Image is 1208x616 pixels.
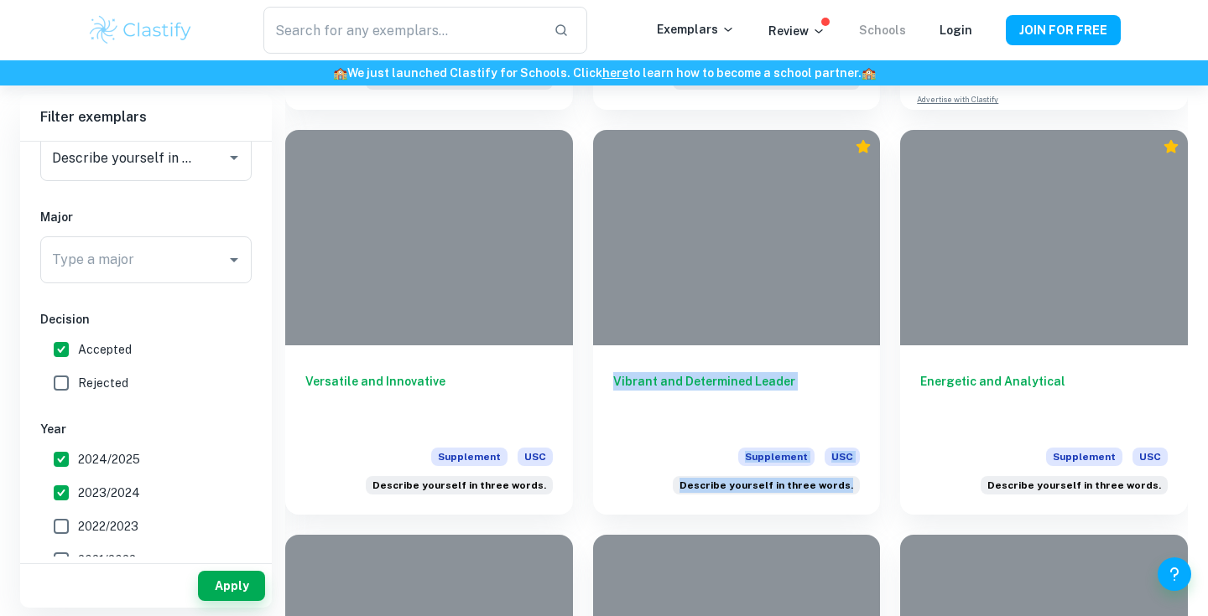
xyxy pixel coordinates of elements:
[78,450,140,468] span: 2024/2025
[78,517,138,536] span: 2022/2023
[1132,448,1168,466] span: USC
[920,372,1168,427] h6: Energetic and Analytical
[825,448,860,466] span: USC
[602,66,628,80] a: here
[78,484,140,502] span: 2023/2024
[222,248,246,272] button: Open
[40,208,252,226] h6: Major
[222,146,246,169] button: Open
[518,448,553,466] span: USC
[613,372,861,427] h6: Vibrant and Determined Leader
[78,340,132,359] span: Accepted
[285,130,573,515] a: Versatile and InnovativeSupplementUSCDescribe yourself in three words.
[987,478,1161,493] span: Describe yourself in three words.
[372,478,546,493] span: Describe yourself in three words.
[40,310,252,329] h6: Decision
[855,138,872,155] div: Premium
[1163,138,1179,155] div: Premium
[431,448,508,466] span: Supplement
[263,7,540,54] input: Search for any exemplars...
[87,13,194,47] img: Clastify logo
[917,94,998,106] a: Advertise with Clastify
[198,571,265,601] button: Apply
[1046,448,1122,466] span: Supplement
[1006,15,1121,45] button: JOIN FOR FREE
[657,20,735,39] p: Exemplars
[768,22,825,40] p: Review
[333,66,347,80] span: 🏫
[78,551,136,569] span: 2021/2022
[366,476,553,494] div: Describe yourself in three words.
[679,478,853,493] span: Describe yourself in three words.
[940,23,972,37] a: Login
[738,448,815,466] span: Supplement
[1158,557,1191,591] button: Help and Feedback
[859,23,906,37] a: Schools
[305,372,553,427] h6: Versatile and Innovative
[78,374,128,392] span: Rejected
[673,476,860,494] div: Describe yourself in three words.
[40,420,252,438] h6: Year
[862,66,876,80] span: 🏫
[593,130,881,515] a: Vibrant and Determined LeaderSupplementUSCDescribe yourself in three words.
[981,476,1168,494] div: Describe yourself in three words.
[900,130,1188,515] a: Energetic and AnalyticalSupplementUSCDescribe yourself in three words.
[20,94,272,141] h6: Filter exemplars
[3,64,1205,82] h6: We just launched Clastify for Schools. Click to learn how to become a school partner.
